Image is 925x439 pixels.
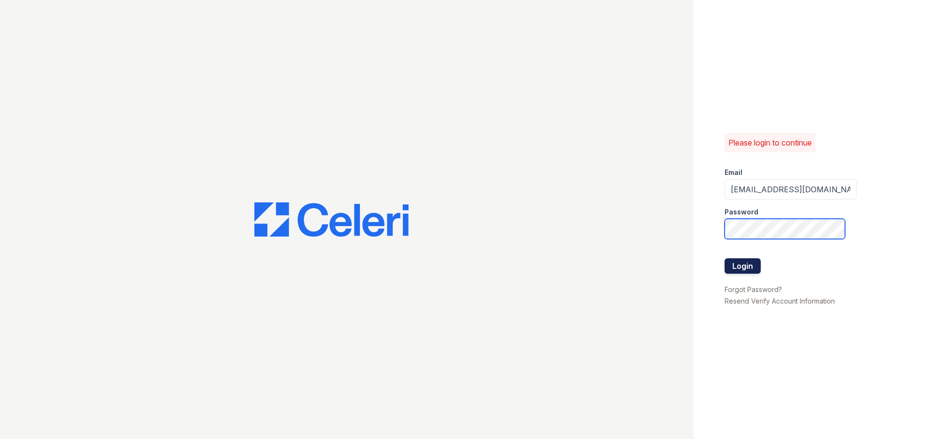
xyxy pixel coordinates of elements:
label: Password [725,207,758,217]
button: Login [725,258,761,274]
a: Resend Verify Account Information [725,297,835,305]
label: Email [725,168,742,177]
p: Please login to continue [728,137,812,148]
a: Forgot Password? [725,285,782,293]
img: CE_Logo_Blue-a8612792a0a2168367f1c8372b55b34899dd931a85d93a1a3d3e32e68fde9ad4.png [254,202,409,237]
